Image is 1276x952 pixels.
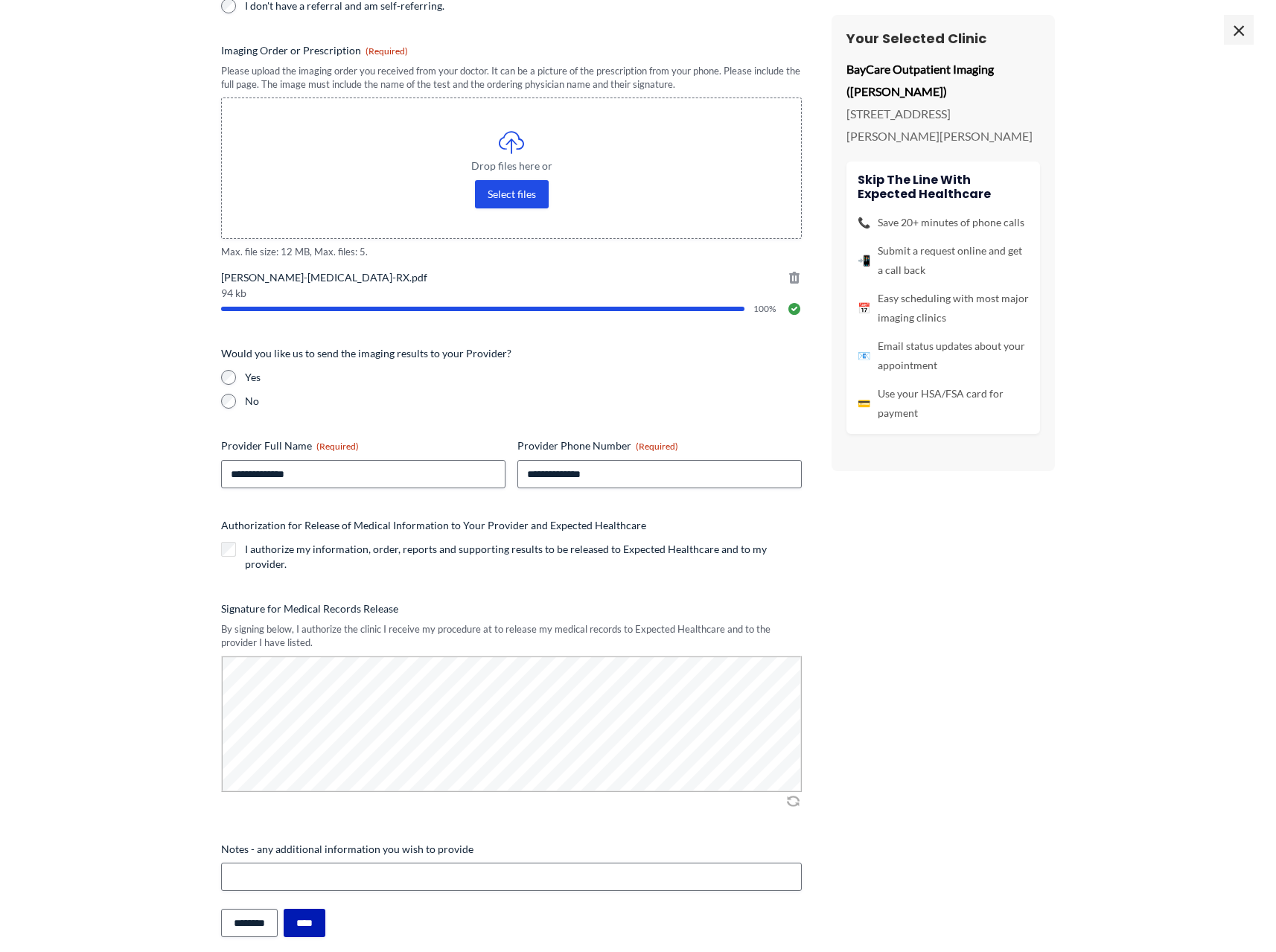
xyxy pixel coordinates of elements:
span: 100% [753,304,778,313]
span: [PERSON_NAME]-[MEDICAL_DATA]-RX.pdf [221,270,802,285]
label: Signature for Medical Records Release [221,601,802,616]
button: select files, imaging order or prescription(required) [475,180,549,208]
div: By signing below, I authorize the clinic I receive my procedure at to release my medical records ... [221,622,802,650]
p: BayCare Outpatient Imaging ([PERSON_NAME]) [846,58,1040,102]
span: 💳 [858,394,870,413]
label: Provider Full Name [221,438,505,453]
img: Clear Signature [784,793,802,808]
label: Yes [245,370,802,385]
span: Max. file size: 12 MB, Max. files: 5. [221,245,802,259]
span: (Required) [316,441,359,452]
span: × [1224,15,1254,45]
legend: Would you like us to send the imaging results to your Provider? [221,346,511,361]
h4: Skip the line with Expected Healthcare [858,173,1029,201]
li: Submit a request online and get a call back [858,241,1029,280]
span: 📅 [858,298,870,318]
span: 📧 [858,346,870,365]
span: 📲 [858,251,870,270]
div: Please upload the imaging order you received from your doctor. It can be a picture of the prescri... [221,64,802,92]
li: Email status updates about your appointment [858,336,1029,375]
li: Use your HSA/FSA card for payment [858,384,1029,423]
label: I authorize my information, order, reports and supporting results to be released to Expected Heal... [245,542,802,572]
span: 📞 [858,213,870,232]
span: (Required) [636,441,678,452]
p: [STREET_ADDRESS][PERSON_NAME][PERSON_NAME] [846,103,1040,147]
label: Provider Phone Number [517,438,802,453]
h3: Your Selected Clinic [846,30,1040,47]
span: (Required) [366,45,408,57]
label: No [245,394,802,409]
label: Imaging Order or Prescription [221,43,802,58]
label: Notes - any additional information you wish to provide [221,842,802,857]
legend: Authorization for Release of Medical Information to Your Provider and Expected Healthcare [221,518,646,533]
li: Save 20+ minutes of phone calls [858,213,1029,232]
span: Drop files here or [252,161,771,171]
span: 94 kb [221,288,802,298]
li: Easy scheduling with most major imaging clinics [858,289,1029,328]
